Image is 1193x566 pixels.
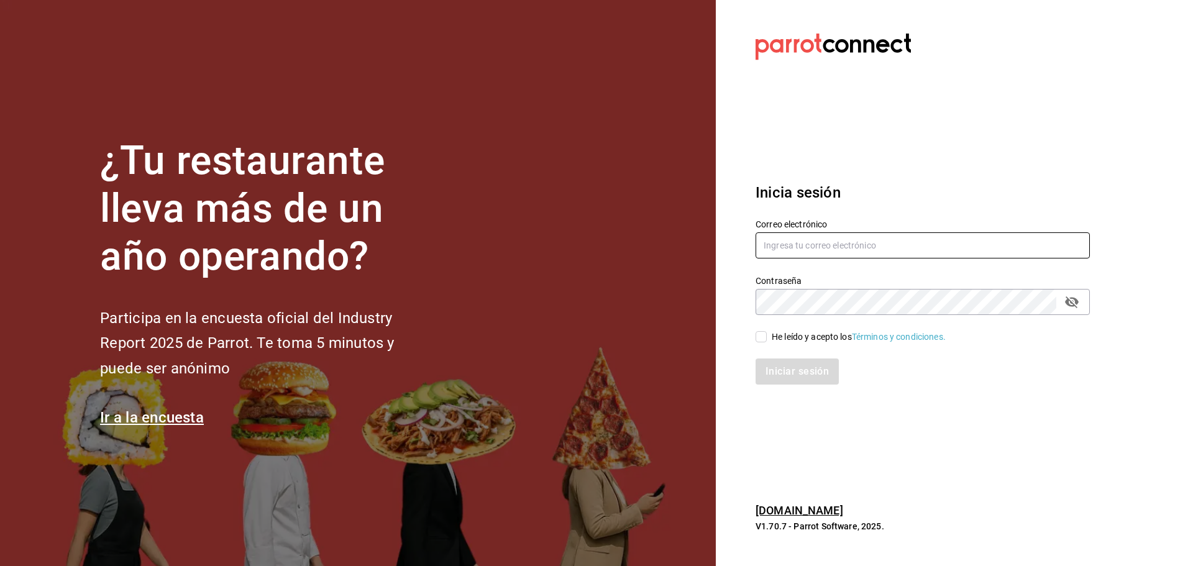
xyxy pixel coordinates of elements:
[100,409,204,426] a: Ir a la encuesta
[756,181,1090,204] h3: Inicia sesión
[756,220,1090,229] label: Correo electrónico
[756,276,1090,285] label: Contraseña
[100,137,436,280] h1: ¿Tu restaurante lleva más de un año operando?
[772,331,946,344] div: He leído y acepto los
[100,306,436,381] h2: Participa en la encuesta oficial del Industry Report 2025 de Parrot. Te toma 5 minutos y puede se...
[756,520,1090,532] p: V1.70.7 - Parrot Software, 2025.
[852,332,946,342] a: Términos y condiciones.
[756,232,1090,258] input: Ingresa tu correo electrónico
[756,504,843,517] a: [DOMAIN_NAME]
[1061,291,1082,313] button: passwordField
